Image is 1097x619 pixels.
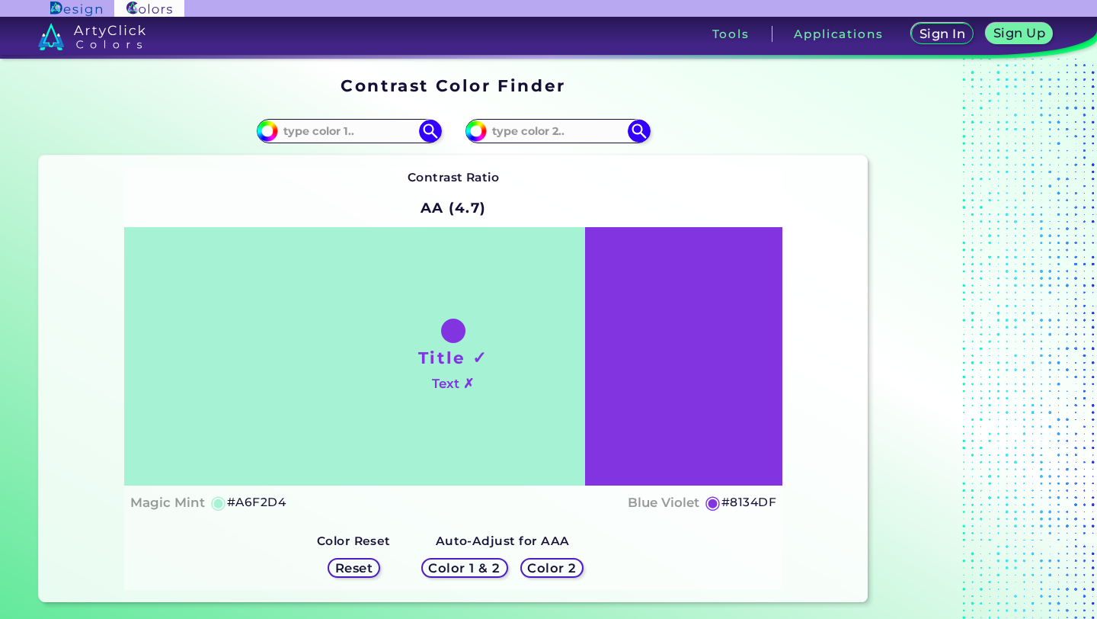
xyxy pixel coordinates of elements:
[418,346,488,369] h1: Title ✓
[922,28,963,40] h5: Sign In
[130,492,205,514] h4: Magic Mint
[794,28,883,40] h3: Applications
[50,2,101,16] img: ArtyClick Design logo
[436,534,570,548] strong: Auto-Adjust for AAA
[419,120,442,143] img: icon search
[705,493,721,512] h5: ◉
[227,492,286,512] h5: #A6F2D4
[529,562,574,573] h5: Color 2
[721,492,776,512] h5: #8134DF
[414,191,494,224] h2: AA (4.7)
[210,493,227,512] h5: ◉
[628,120,651,143] img: icon search
[408,170,500,184] strong: Contrast Ratio
[712,28,750,40] h3: Tools
[278,120,420,141] input: type color 1..
[628,492,699,514] h4: Blue Violet
[914,24,970,43] a: Sign In
[432,562,497,573] h5: Color 1 & 2
[38,23,146,50] img: logo_artyclick_colors_white.svg
[989,24,1049,43] a: Sign Up
[341,74,565,97] h1: Contrast Color Finder
[996,27,1043,39] h5: Sign Up
[337,562,371,573] h5: Reset
[487,120,628,141] input: type color 2..
[317,534,391,548] strong: Color Reset
[432,373,474,395] h4: Text ✗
